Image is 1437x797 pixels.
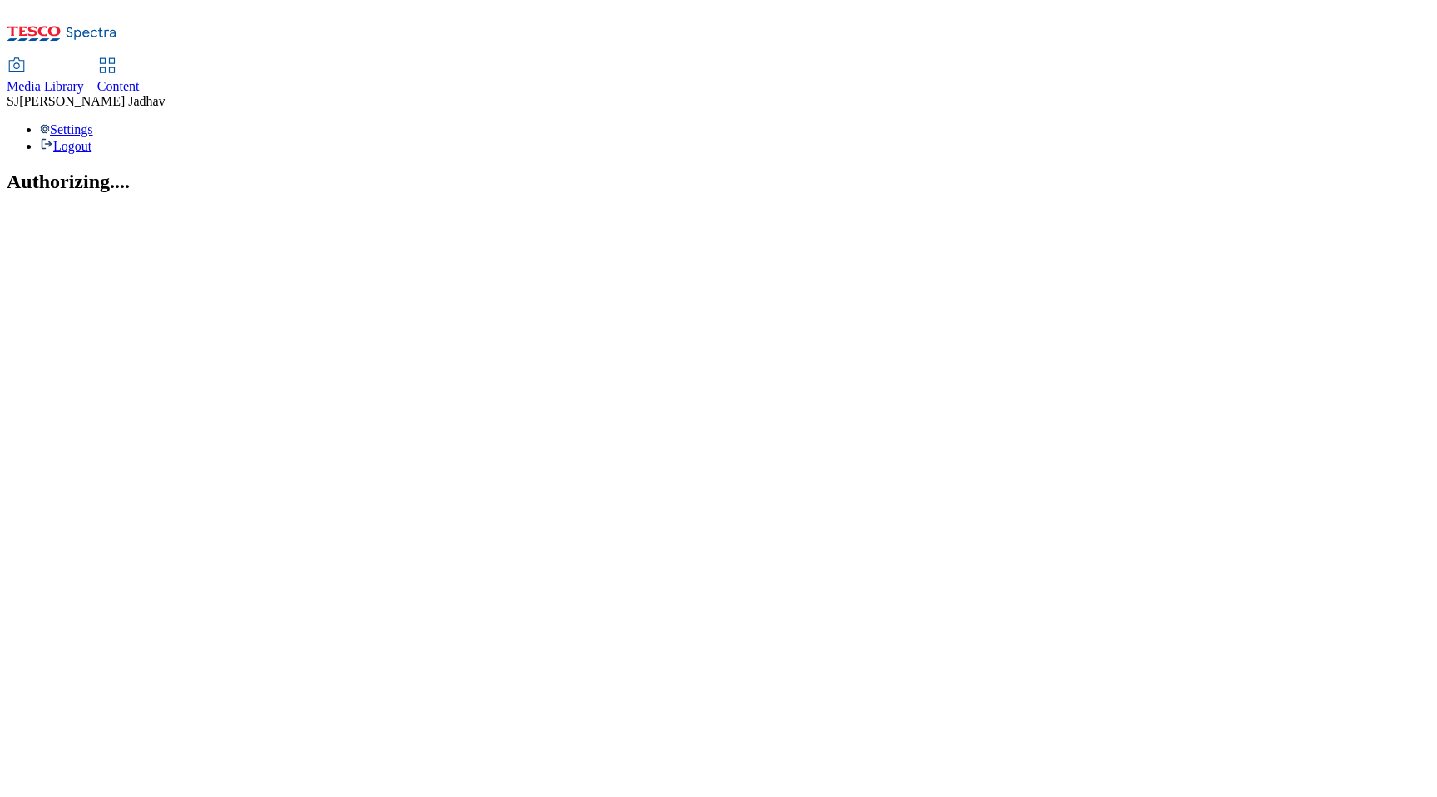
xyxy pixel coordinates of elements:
a: Media Library [7,59,84,94]
span: Content [97,79,140,93]
h2: Authorizing.... [7,171,1430,193]
span: SJ [7,94,19,108]
span: [PERSON_NAME] Jadhav [19,94,165,108]
span: Media Library [7,79,84,93]
a: Settings [40,122,93,136]
a: Content [97,59,140,94]
a: Logout [40,139,91,153]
